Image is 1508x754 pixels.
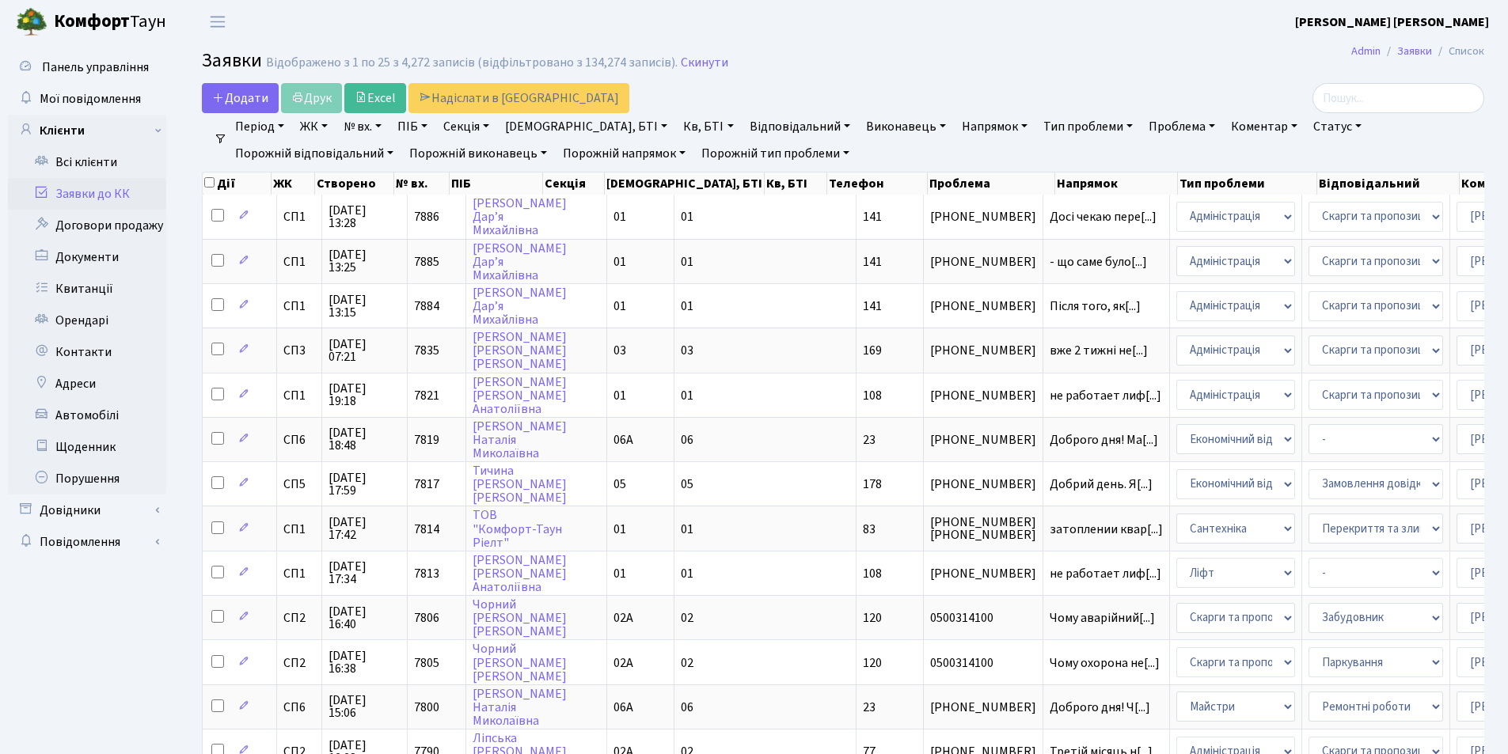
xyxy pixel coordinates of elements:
[8,368,166,400] a: Адреси
[930,567,1036,580] span: [PHONE_NUMBER]
[930,434,1036,446] span: [PHONE_NUMBER]
[681,297,693,315] span: 01
[613,565,626,582] span: 01
[283,657,315,669] span: СП2
[1295,13,1489,31] b: [PERSON_NAME] [PERSON_NAME]
[473,418,567,462] a: [PERSON_NAME]НаталіяМиколаївна
[1055,172,1178,195] th: Напрямок
[8,305,166,336] a: Орендарі
[863,565,882,582] span: 108
[8,526,166,558] a: Повідомлення
[283,300,315,313] span: СП1
[863,699,876,716] span: 23
[681,342,693,359] span: 03
[681,387,693,404] span: 01
[1050,654,1160,672] span: Чому охорона не[...]
[1178,172,1318,195] th: Тип проблеми
[16,6,47,38] img: logo.png
[283,567,315,580] span: СП1
[473,462,567,506] a: Тичина[PERSON_NAME][PERSON_NAME]
[613,654,633,672] span: 02А
[1142,113,1221,140] a: Проблема
[605,172,765,195] th: [DEMOGRAPHIC_DATA], БТІ
[1351,43,1381,59] a: Admin
[613,342,626,359] span: 03
[930,478,1036,491] span: [PHONE_NUMBER]
[414,609,439,627] span: 7806
[473,373,567,418] a: [PERSON_NAME][PERSON_NAME]Анатоліївна
[681,699,693,716] span: 06
[329,248,401,274] span: [DATE] 13:25
[681,431,693,449] span: 06
[499,113,674,140] a: [DEMOGRAPHIC_DATA], БТІ
[613,387,626,404] span: 01
[863,521,876,538] span: 83
[1050,609,1155,627] span: Чому аварійний[...]
[1295,13,1489,32] a: [PERSON_NAME] [PERSON_NAME]
[1050,342,1148,359] span: вже 2 тижні не[...]
[556,140,692,167] a: Порожній напрямок
[450,172,543,195] th: ПІБ
[54,9,130,34] b: Комфорт
[613,208,626,225] span: 01
[930,516,1036,541] span: [PHONE_NUMBER] [PHONE_NUMBER]
[681,55,728,70] a: Скинути
[40,90,141,108] span: Мої повідомлення
[1050,431,1158,449] span: Доброго дня! Ма[...]
[8,336,166,368] a: Контакти
[613,297,626,315] span: 01
[202,47,262,74] span: Заявки
[681,476,693,493] span: 05
[414,253,439,271] span: 7885
[473,284,567,328] a: [PERSON_NAME]Дар’яМихайлівна
[473,328,567,373] a: [PERSON_NAME][PERSON_NAME][PERSON_NAME]
[8,273,166,305] a: Квитанції
[1050,208,1157,225] span: Досі чекаю пере[...]
[283,434,315,446] span: СП6
[473,551,567,596] a: [PERSON_NAME][PERSON_NAME]Анатоліївна
[863,609,882,627] span: 120
[437,113,496,140] a: Секція
[681,609,693,627] span: 02
[863,297,882,315] span: 141
[930,657,1036,669] span: 0500314100
[930,210,1036,223] span: [PHONE_NUMBER]
[283,478,315,491] span: СП5
[329,605,401,631] span: [DATE] 16:40
[473,507,562,551] a: ТОВ"Комфорт-ТаунРіелт"
[863,387,882,404] span: 108
[681,521,693,538] span: 01
[229,113,291,140] a: Період
[930,389,1036,402] span: [PHONE_NUMBER]
[860,113,952,140] a: Виконавець
[473,685,567,729] a: [PERSON_NAME]НаталіяМиколаївна
[414,297,439,315] span: 7884
[329,650,401,675] span: [DATE] 16:38
[337,113,388,140] a: № вх.
[681,565,693,582] span: 01
[414,431,439,449] span: 7819
[8,51,166,83] a: Панель управління
[414,387,439,404] span: 7821
[1225,113,1304,140] a: Коментар
[212,89,268,107] span: Додати
[863,342,882,359] span: 169
[403,140,553,167] a: Порожній виконавець
[1037,113,1139,140] a: Тип проблеми
[863,476,882,493] span: 178
[743,113,857,140] a: Відповідальний
[8,463,166,494] a: Порушення
[414,342,439,359] span: 7835
[8,400,166,431] a: Автомобілі
[8,146,166,178] a: Всі клієнти
[394,172,449,195] th: № вх.
[928,172,1054,195] th: Проблема
[1050,476,1153,493] span: Добрий день. Я[...]
[198,9,237,35] button: Переключити навігацію
[681,253,693,271] span: 01
[1050,565,1161,582] span: не работает лиф[...]
[930,344,1036,357] span: [PHONE_NUMBER]
[930,701,1036,714] span: [PHONE_NUMBER]
[294,113,334,140] a: ЖК
[677,113,739,140] a: Кв, БТІ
